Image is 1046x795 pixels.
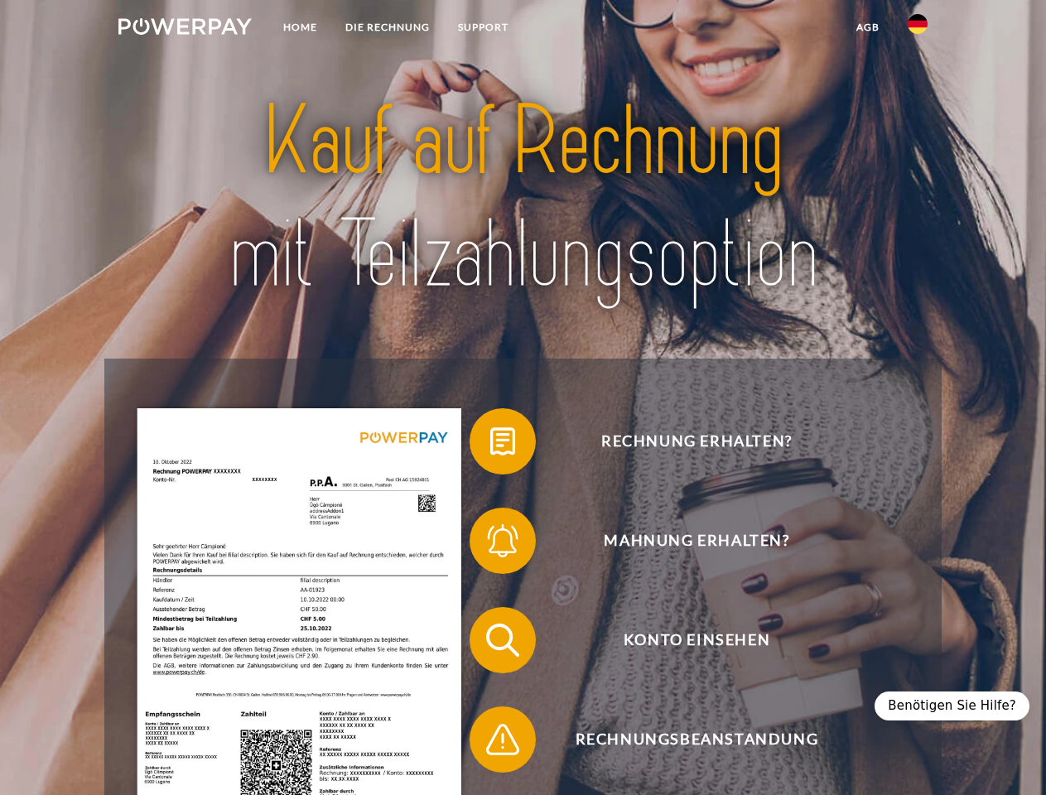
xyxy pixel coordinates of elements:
span: Rechnungsbeanstandung [494,706,899,773]
img: logo-powerpay-white.svg [118,18,252,35]
span: Konto einsehen [494,607,899,673]
span: Rechnung erhalten? [494,408,899,475]
img: qb_search.svg [482,619,523,661]
button: Rechnung erhalten? [470,408,900,475]
img: qb_bill.svg [482,421,523,462]
button: Mahnung erhalten? [470,508,900,574]
button: Konto einsehen [470,607,900,673]
a: SUPPORT [444,12,523,42]
img: title-powerpay_de.svg [158,79,888,317]
img: de [908,14,928,34]
span: Mahnung erhalten? [494,508,899,574]
div: Benötigen Sie Hilfe? [875,691,1029,720]
a: Home [269,12,331,42]
button: Rechnungsbeanstandung [470,706,900,773]
a: DIE RECHNUNG [331,12,444,42]
img: qb_warning.svg [482,719,523,760]
img: qb_bell.svg [482,520,523,561]
a: agb [842,12,894,42]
